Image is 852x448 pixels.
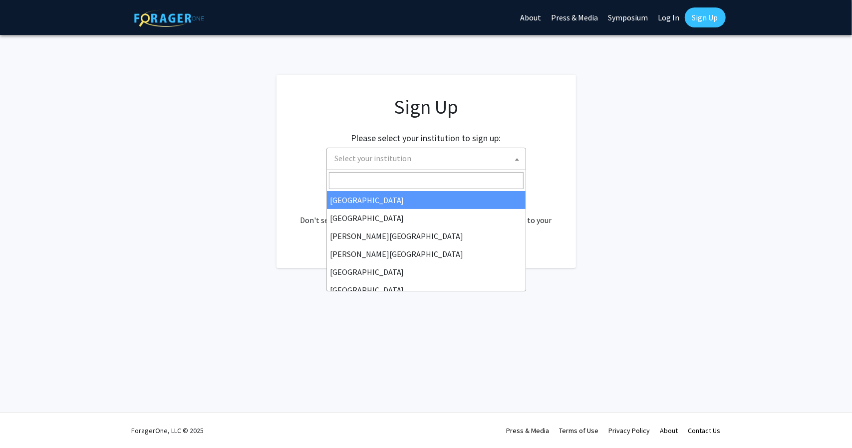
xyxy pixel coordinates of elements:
img: ForagerOne Logo [134,9,204,27]
a: Terms of Use [560,426,599,435]
li: [PERSON_NAME][GEOGRAPHIC_DATA] [327,227,526,245]
li: [GEOGRAPHIC_DATA] [327,281,526,299]
a: Privacy Policy [609,426,650,435]
li: [PERSON_NAME][GEOGRAPHIC_DATA] [327,245,526,263]
iframe: Chat [7,403,42,441]
div: ForagerOne, LLC © 2025 [132,413,204,448]
li: [GEOGRAPHIC_DATA] [327,191,526,209]
span: Select your institution [326,148,526,170]
a: Sign Up [685,7,726,27]
a: Contact Us [688,426,721,435]
li: [GEOGRAPHIC_DATA] [327,263,526,281]
li: [GEOGRAPHIC_DATA] [327,209,526,227]
span: Select your institution [335,153,412,163]
a: About [660,426,678,435]
input: Search [329,172,524,189]
h1: Sign Up [296,95,556,119]
div: Already have an account? . Don't see your institution? about bringing ForagerOne to your institut... [296,190,556,238]
span: Select your institution [331,148,526,169]
a: Press & Media [507,426,550,435]
h2: Please select your institution to sign up: [351,133,501,144]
